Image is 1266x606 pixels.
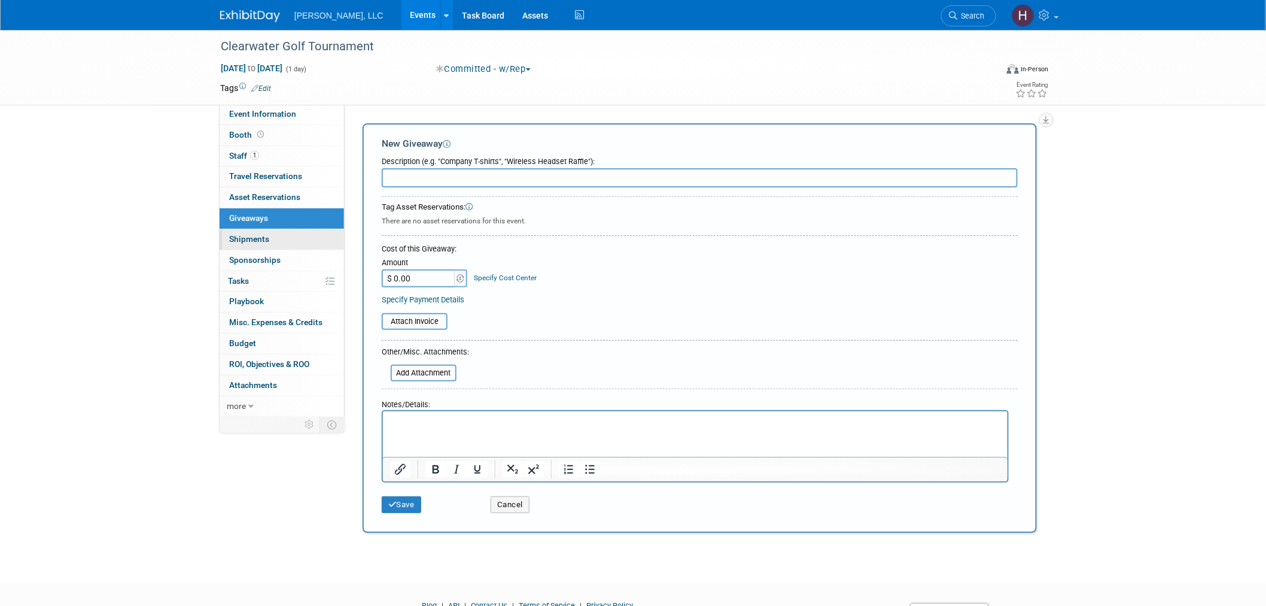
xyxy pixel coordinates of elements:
[1016,82,1048,88] div: Event Rating
[229,255,281,265] span: Sponsorships
[229,380,277,390] span: Attachments
[229,213,268,223] span: Giveaways
[220,208,344,229] a: Giveaways
[382,394,1009,410] div: Notes/Details:
[491,496,529,513] button: Cancel
[229,192,300,202] span: Asset Reservations
[926,62,1049,80] div: Event Format
[382,257,468,269] div: Amount
[220,146,344,166] a: Staff1
[383,411,1008,457] iframe: Rich Text Area
[580,461,600,478] button: Bullet list
[382,202,1018,213] div: Tag Asset Reservations:
[220,271,344,292] a: Tasks
[220,229,344,250] a: Shipments
[382,137,1018,150] div: New Giveaway
[220,187,344,208] a: Asset Reservations
[220,292,344,312] a: Playbook
[382,347,469,360] div: Other/Misc. Attachments:
[229,234,269,244] span: Shipments
[229,109,296,119] span: Event Information
[229,338,256,348] span: Budget
[229,296,264,306] span: Playbook
[220,334,344,354] a: Budget
[1021,65,1049,74] div: In-Person
[299,417,320,432] td: Personalize Event Tab Strip
[229,171,302,181] span: Travel Reservations
[425,461,446,478] button: Bold
[382,244,1018,254] div: Cost of this Giveaway:
[382,496,421,513] button: Save
[220,104,344,125] a: Event Information
[1012,4,1034,27] img: Hannah Mulholland
[220,354,344,375] a: ROI, Objectives & ROO
[382,295,464,304] a: Specify Payment Details
[559,461,579,478] button: Numbered list
[294,11,384,20] span: [PERSON_NAME], LLC
[220,313,344,333] a: Misc. Expenses & Credits
[220,63,283,74] span: [DATE] [DATE]
[255,130,266,139] span: Booth not reserved yet
[246,63,257,73] span: to
[229,130,266,140] span: Booth
[228,276,249,286] span: Tasks
[524,461,544,478] button: Superscript
[390,461,410,478] button: Insert/edit link
[229,359,309,369] span: ROI, Objectives & ROO
[220,250,344,271] a: Sponsorships
[220,166,344,187] a: Travel Reservations
[220,82,271,94] td: Tags
[467,461,488,478] button: Underline
[229,317,322,327] span: Misc. Expenses & Credits
[285,65,306,73] span: (1 day)
[220,396,344,417] a: more
[250,151,259,160] span: 1
[229,151,259,160] span: Staff
[1007,64,1019,74] img: Format-Inperson.png
[941,5,996,26] a: Search
[227,401,246,411] span: more
[220,125,344,146] a: Booth
[432,63,535,75] button: Committed - w/Rep
[474,274,537,282] a: Specify Cost Center
[957,11,985,20] span: Search
[220,10,280,22] img: ExhibitDay
[503,461,523,478] button: Subscript
[217,36,978,57] div: Clearwater Golf Tournament
[220,375,344,396] a: Attachments
[320,417,345,432] td: Toggle Event Tabs
[251,84,271,93] a: Edit
[382,213,1018,226] div: There are no asset reservations for this event.
[382,151,1018,167] div: Description (e.g. "Company T-shirts", "Wireless Headset Raffle"):
[446,461,467,478] button: Italic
